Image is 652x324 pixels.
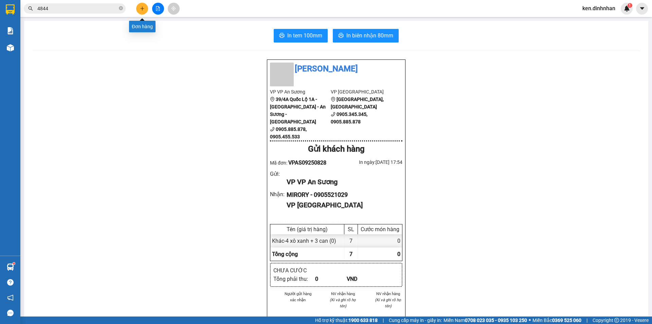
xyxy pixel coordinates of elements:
[168,3,180,15] button: aim
[529,319,531,322] span: ⚪️
[358,234,402,248] div: 0
[3,29,47,36] li: VP VP An Sương
[7,279,14,286] span: question-circle
[272,238,336,244] span: Khác - 4 xô xanh + 3 can (0)
[7,27,14,34] img: solution-icon
[288,159,326,166] span: VPAS09250828
[3,38,8,42] span: environment
[347,275,378,283] div: VND
[287,190,397,200] div: MIRORY - 0905521029
[374,291,402,297] li: NV nhận hàng
[331,88,392,96] li: VP [GEOGRAPHIC_DATA]
[270,127,275,132] span: phone
[270,97,326,124] b: 39/4A Quốc Lộ 1A - [GEOGRAPHIC_DATA] - An Sương - [GEOGRAPHIC_DATA]
[270,97,275,102] span: environment
[274,29,328,42] button: printerIn tem 100mm
[315,275,347,283] div: 0
[287,200,397,210] div: VP [GEOGRAPHIC_DATA]
[331,112,367,124] b: 0905.345.345, 0905.885.878
[397,251,400,257] span: 0
[287,31,322,40] span: In tem 100mm
[333,29,399,42] button: printerIn biên nhận 80mm
[279,33,285,39] span: printer
[7,294,14,301] span: notification
[284,291,312,303] li: Người gửi hàng xác nhận
[156,6,160,11] span: file-add
[577,4,621,13] span: ken.dinhnhan
[3,37,46,80] b: 39/4A Quốc Lộ 1A - [GEOGRAPHIC_DATA] - An Sương - [GEOGRAPHIC_DATA]
[6,4,15,15] img: logo-vxr
[624,5,630,12] img: icon-new-feature
[375,297,401,308] i: (Kí và ghi rõ họ tên)
[272,226,342,233] div: Tên (giá trị hàng)
[383,317,384,324] span: |
[140,6,145,11] span: plus
[37,5,117,12] input: Tìm tên, số ĐT hoặc mã đơn
[349,251,352,257] span: 7
[171,6,176,11] span: aim
[336,158,402,166] div: In ngày: [DATE] 17:54
[586,317,587,324] span: |
[273,275,315,283] div: Tổng phải thu :
[136,3,148,15] button: plus
[47,29,90,51] li: VP [GEOGRAPHIC_DATA]
[639,5,645,12] span: caret-down
[532,317,581,324] span: Miền Bắc
[614,318,619,323] span: copyright
[270,63,402,75] li: [PERSON_NAME]
[270,143,402,156] div: Gửi khách hàng
[315,317,378,324] span: Hỗ trợ kỹ thuật:
[270,158,336,167] div: Mã đơn:
[28,6,33,11] span: search
[331,97,384,109] b: [GEOGRAPHIC_DATA], [GEOGRAPHIC_DATA]
[338,33,344,39] span: printer
[329,291,358,297] li: NV nhận hàng
[330,297,356,308] i: (Kí và ghi rõ họ tên)
[346,226,356,233] div: SL
[7,44,14,51] img: warehouse-icon
[331,97,336,102] span: environment
[273,266,315,275] div: CHƯA CƯỚC
[628,3,632,8] sup: 1
[270,126,307,139] b: 0905.885.878, 0905.455.533
[443,317,527,324] span: Miền Nam
[270,170,287,178] div: Gửi :
[13,262,15,265] sup: 1
[360,226,400,233] div: Cước món hàng
[287,177,397,187] div: VP VP An Sương
[270,190,287,199] div: Nhận :
[7,310,14,316] span: message
[636,3,648,15] button: caret-down
[389,317,442,324] span: Cung cấp máy in - giấy in:
[272,251,298,257] span: Tổng cộng
[465,318,527,323] strong: 0708 023 035 - 0935 103 250
[346,31,393,40] span: In biên nhận 80mm
[629,3,631,8] span: 1
[331,112,336,117] span: phone
[119,6,123,10] span: close-circle
[152,3,164,15] button: file-add
[348,318,378,323] strong: 1900 633 818
[119,5,123,12] span: close-circle
[3,3,98,16] li: [PERSON_NAME]
[270,88,331,96] li: VP VP An Sương
[552,318,581,323] strong: 0369 525 060
[7,263,14,271] img: warehouse-icon
[344,234,358,248] div: 7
